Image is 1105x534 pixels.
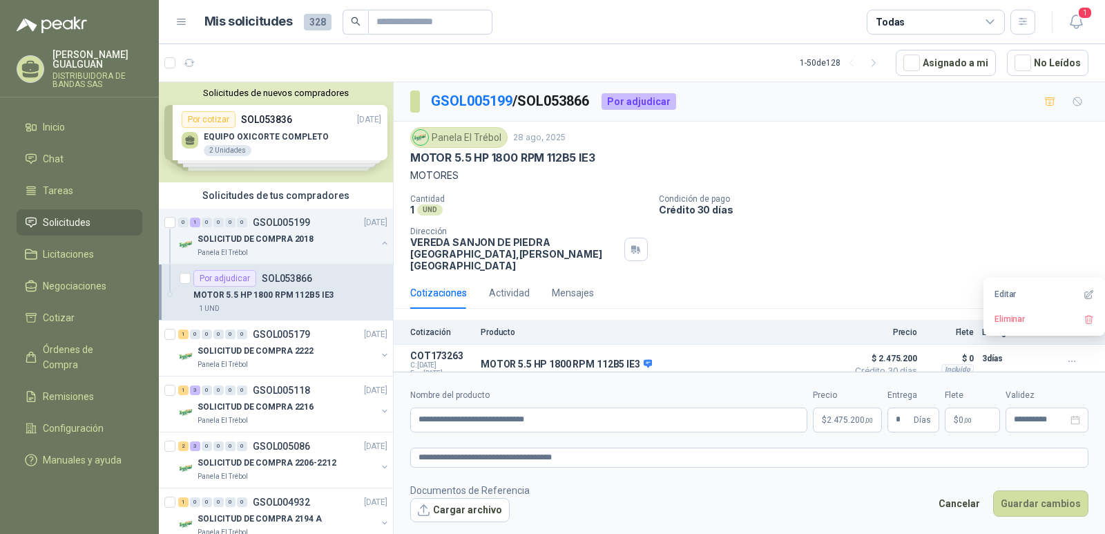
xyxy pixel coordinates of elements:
button: Editar [989,283,1099,305]
p: GSOL004932 [253,497,310,507]
div: 0 [202,441,212,451]
a: GSOL005199 [431,93,512,109]
span: 2.475.200 [827,416,873,424]
p: MOTOR 5.5 HP 1800 RPM 112B5 IE3 [193,289,334,302]
div: 0 [237,497,247,507]
a: Inicio [17,114,142,140]
p: $2.475.200,00 [813,408,882,432]
button: Cancelar [931,490,988,517]
span: Manuales y ayuda [43,452,122,468]
div: 0 [213,385,224,395]
div: 0 [237,385,247,395]
img: Company Logo [178,348,195,365]
div: 0 [202,330,212,339]
div: 0 [213,441,224,451]
span: C: [DATE] [410,361,472,370]
img: Company Logo [178,236,195,253]
span: Órdenes de Compra [43,342,129,372]
p: SOLICITUD DE COMPRA 2216 [198,401,314,414]
div: 0 [237,441,247,451]
p: $ 0,00 [945,408,1000,432]
p: COT173263 [410,350,472,361]
div: 0 [202,385,212,395]
span: ,00 [865,417,873,424]
span: Crédito 30 días [848,367,917,375]
img: Company Logo [413,130,428,145]
img: Company Logo [178,460,195,477]
div: 3 [190,385,200,395]
p: VEREDA SANJON DE PIEDRA [GEOGRAPHIC_DATA] , [PERSON_NAME][GEOGRAPHIC_DATA] [410,236,619,271]
p: Cotización [410,327,472,337]
button: 1 [1064,10,1088,35]
img: Company Logo [178,404,195,421]
p: Panela El Trébol [198,247,248,258]
div: 0 [225,497,236,507]
span: 328 [304,14,331,30]
a: Configuración [17,415,142,441]
p: DISTRIBUIDORA DE BANDAS SAS [52,72,142,88]
a: Licitaciones [17,241,142,267]
div: Solicitudes de nuevos compradoresPor cotizarSOL053836[DATE] EQUIPO OXICORTE COMPLETO2 UnidadesPor... [159,82,393,182]
div: Mensajes [552,285,594,301]
div: 0 [225,218,236,227]
p: Entrega [982,327,1017,337]
a: Órdenes de Compra [17,336,142,378]
p: Dirección [410,227,619,236]
p: Producto [481,327,840,337]
span: Licitaciones [43,247,94,262]
div: 1 UND [193,303,225,314]
button: Guardar cambios [993,490,1088,517]
div: 0 [213,497,224,507]
span: Negociaciones [43,278,106,294]
span: Solicitudes [43,215,90,230]
a: Remisiones [17,383,142,410]
label: Validez [1006,389,1088,402]
p: MOTOR 5.5 HP 1800 RPM 112B5 IE3 [481,359,652,371]
div: 0 [213,218,224,227]
span: $ [954,416,959,424]
a: Solicitudes [17,209,142,236]
span: 1 [1077,6,1093,19]
div: 3 [190,441,200,451]
label: Nombre del producto [410,389,807,402]
p: SOLICITUD DE COMPRA 2206-2212 [198,457,336,470]
p: GSOL005086 [253,441,310,451]
p: Panela El Trébol [198,471,248,482]
a: Negociaciones [17,273,142,299]
span: Cotizar [43,310,75,325]
label: Entrega [887,389,939,402]
p: Crédito 30 días [659,204,1099,216]
div: 1 - 50 de 128 [800,52,885,74]
button: Cargar archivo [410,498,510,523]
span: Configuración [43,421,104,436]
span: ,00 [963,417,972,424]
div: 1 [178,330,189,339]
p: 1 [410,204,414,216]
span: 0 [959,416,972,424]
p: [DATE] [364,440,387,453]
div: UND [417,204,443,216]
div: Actividad [489,285,530,301]
p: SOL053866 [262,274,312,283]
div: 0 [237,218,247,227]
div: 0 [202,218,212,227]
p: Cantidad [410,194,648,204]
p: Condición de pago [659,194,1099,204]
p: [PERSON_NAME] GUALGUAN [52,50,142,69]
span: Chat [43,151,64,166]
p: Precio [848,327,917,337]
span: Remisiones [43,389,94,404]
a: 1 3 0 0 0 0 GSOL005118[DATE] Company LogoSOLICITUD DE COMPRA 2216Panela El Trébol [178,382,390,426]
p: SOLICITUD DE COMPRA 2194 A [198,513,322,526]
span: Inicio [43,120,65,135]
a: Manuales y ayuda [17,447,142,473]
a: Cotizar [17,305,142,331]
div: 0 [178,218,189,227]
p: GSOL005179 [253,330,310,339]
div: Por adjudicar [193,270,256,287]
p: 3 días [982,350,1017,367]
span: Días [914,408,931,432]
p: [DATE] [364,496,387,509]
div: Solicitudes de tus compradores [159,182,393,209]
div: 1 [178,385,189,395]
